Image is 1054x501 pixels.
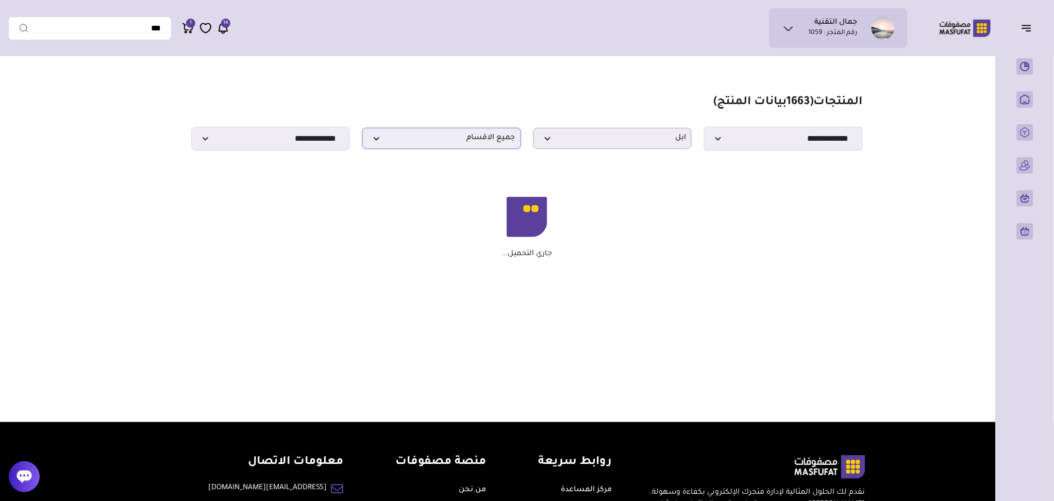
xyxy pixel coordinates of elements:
[561,486,612,494] a: مركز المساعدة
[538,455,612,470] h4: روابط سريعة
[932,18,998,38] img: Logo
[190,19,192,28] span: 1
[815,18,858,28] h1: جمال التقنية
[223,19,228,28] span: 14
[872,16,895,40] img: جمال التقنية
[787,96,810,109] span: 1663
[809,28,858,39] p: رقم المتجر : 1059
[209,482,327,494] a: [EMAIL_ADDRESS][DOMAIN_NAME]
[714,96,814,109] span: ( بيانات المنتج)
[714,95,863,110] h1: المنتجات
[209,455,344,470] h4: معلومات الاتصال
[459,486,487,494] a: من نحن
[368,133,515,143] span: جميع الاقسام
[502,249,553,259] p: جاري التحميل...
[533,128,692,149] p: ابل
[539,133,687,143] span: ابل
[182,22,194,35] a: 1
[362,128,521,149] p: جميع الاقسام
[395,455,487,470] h4: منصة مصفوفات
[217,22,229,35] a: 14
